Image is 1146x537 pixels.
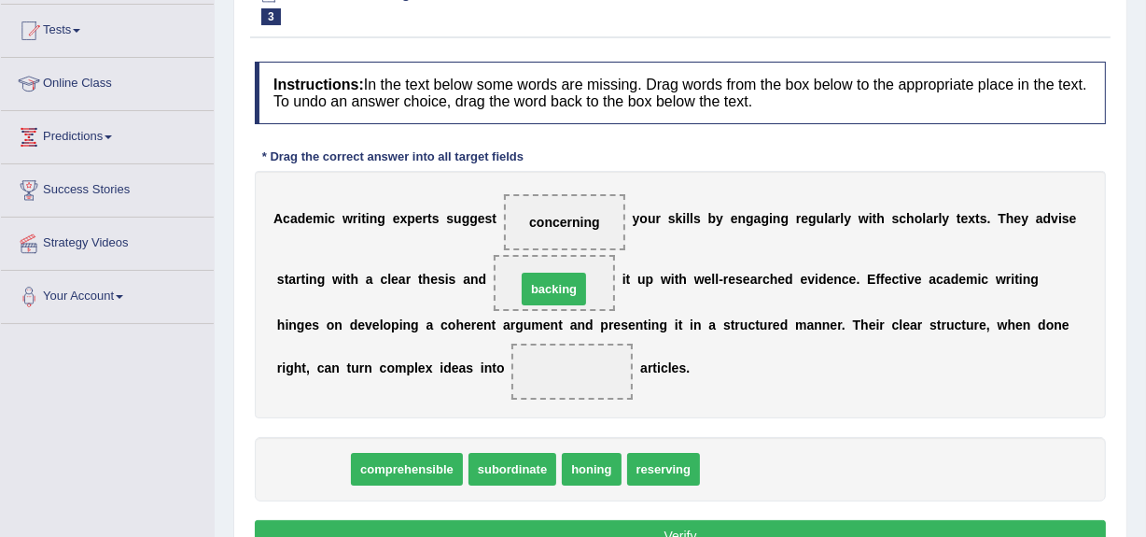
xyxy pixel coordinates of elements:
[853,318,861,332] b: T
[1030,272,1039,287] b: g
[1043,211,1052,226] b: d
[511,344,633,400] span: Drop target
[359,360,364,375] b: r
[328,211,335,226] b: c
[933,211,938,226] b: r
[515,318,524,332] b: g
[694,272,705,287] b: w
[342,272,346,287] b: i
[660,318,668,332] b: g
[682,211,686,226] b: i
[1011,272,1014,287] b: i
[708,318,716,332] b: a
[773,211,781,226] b: n
[448,318,456,332] b: o
[492,318,496,332] b: t
[470,272,479,287] b: n
[796,211,801,226] b: r
[469,211,478,226] b: g
[327,318,335,332] b: o
[1019,272,1023,287] b: i
[366,272,373,287] b: a
[780,318,789,332] b: d
[1014,211,1022,226] b: e
[760,318,768,332] b: u
[283,211,290,226] b: c
[690,318,693,332] b: i
[613,318,621,332] b: e
[332,272,342,287] b: w
[849,272,857,287] b: e
[906,211,915,226] b: h
[1015,318,1023,332] b: e
[801,272,808,287] b: e
[1006,211,1014,226] b: h
[1069,211,1077,226] b: e
[522,273,586,305] span: backing
[297,318,305,332] b: g
[309,272,317,287] b: n
[719,272,723,287] b: -
[936,272,943,287] b: c
[754,211,762,226] b: a
[1,164,214,211] a: Success Stories
[979,318,986,332] b: e
[837,318,842,332] b: r
[483,318,492,332] b: n
[781,211,790,226] b: g
[331,360,340,375] b: n
[842,272,849,287] b: c
[357,318,365,332] b: e
[463,272,470,287] b: a
[758,272,762,287] b: r
[917,318,922,332] b: r
[795,318,806,332] b: m
[478,211,485,226] b: e
[750,272,758,287] b: a
[693,211,701,226] b: s
[926,211,933,226] b: a
[876,211,885,226] b: h
[842,318,846,332] b: .
[317,360,325,375] b: c
[678,272,687,287] b: h
[400,211,408,226] b: x
[503,318,510,332] b: a
[723,272,728,287] b: r
[1023,318,1031,332] b: n
[824,211,828,226] b: l
[622,272,626,287] b: i
[455,318,464,332] b: h
[384,318,392,332] b: o
[387,272,391,287] b: l
[755,318,760,332] b: t
[951,272,959,287] b: d
[801,211,808,226] b: e
[476,318,483,332] b: e
[449,272,456,287] b: s
[342,211,353,226] b: w
[418,272,423,287] b: t
[867,272,875,287] b: E
[301,272,306,287] b: t
[325,360,332,375] b: a
[298,211,306,226] b: d
[822,318,831,332] b: n
[353,211,357,226] b: r
[294,360,302,375] b: h
[762,272,770,287] b: c
[892,272,900,287] b: c
[357,211,361,226] b: i
[1008,318,1016,332] b: h
[406,272,411,287] b: r
[678,318,683,332] b: t
[1054,318,1062,332] b: n
[915,272,922,287] b: e
[393,211,400,226] b: e
[987,211,991,226] b: .
[785,272,793,287] b: d
[1051,211,1058,226] b: v
[1023,272,1031,287] b: n
[426,318,434,332] b: a
[656,211,661,226] b: r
